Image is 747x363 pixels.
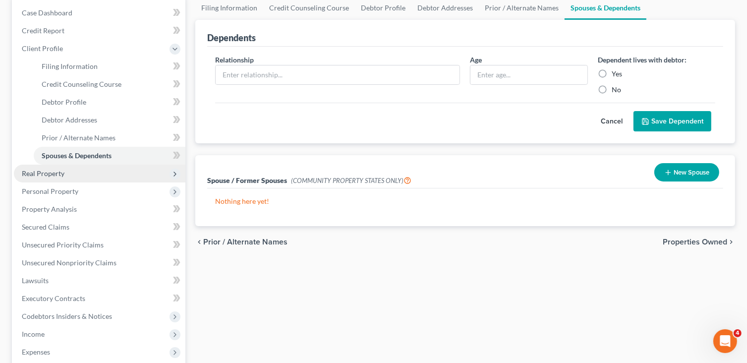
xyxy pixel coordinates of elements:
input: Enter age... [470,65,587,84]
a: Credit Report [14,22,185,40]
a: Filing Information [34,58,185,75]
a: Property Analysis [14,200,185,218]
a: Debtor Profile [34,93,185,111]
span: 4 [734,329,742,337]
a: Lawsuits [14,272,185,290]
a: Unsecured Nonpriority Claims [14,254,185,272]
i: chevron_left [195,238,203,246]
span: Spouses & Dependents [42,151,112,160]
span: Properties Owned [663,238,727,246]
a: Secured Claims [14,218,185,236]
p: Nothing here yet! [215,196,715,206]
span: Unsecured Nonpriority Claims [22,258,116,267]
a: Case Dashboard [14,4,185,22]
span: Real Property [22,169,64,178]
span: (COMMUNITY PROPERTY STATES ONLY) [291,177,411,184]
button: Save Dependent [633,111,711,132]
span: Relationship [215,56,254,64]
label: Yes [612,69,622,79]
span: Expenses [22,348,50,356]
a: Spouses & Dependents [34,147,185,165]
span: Credit Counseling Course [42,80,121,88]
button: Properties Owned chevron_right [663,238,735,246]
button: New Spouse [654,163,719,181]
span: Property Analysis [22,205,77,213]
span: Personal Property [22,187,78,195]
input: Enter relationship... [216,65,460,84]
a: Prior / Alternate Names [34,129,185,147]
span: Executory Contracts [22,294,85,302]
span: Prior / Alternate Names [42,133,115,142]
span: Credit Report [22,26,64,35]
a: Credit Counseling Course [34,75,185,93]
a: Unsecured Priority Claims [14,236,185,254]
a: Executory Contracts [14,290,185,307]
label: Age [470,55,482,65]
span: Income [22,330,45,338]
i: chevron_right [727,238,735,246]
span: Case Dashboard [22,8,72,17]
a: Debtor Addresses [34,111,185,129]
button: chevron_left Prior / Alternate Names [195,238,287,246]
label: No [612,85,621,95]
label: Dependent lives with debtor: [598,55,687,65]
span: Unsecured Priority Claims [22,241,104,249]
span: Secured Claims [22,223,69,231]
div: Dependents [207,32,256,44]
span: Debtor Profile [42,98,86,106]
span: Client Profile [22,44,63,53]
button: Cancel [590,112,633,131]
span: Debtor Addresses [42,116,97,124]
span: Filing Information [42,62,98,70]
span: Prior / Alternate Names [203,238,287,246]
span: Codebtors Insiders & Notices [22,312,112,320]
iframe: Intercom live chat [713,329,737,353]
span: Spouse / Former Spouses [207,176,287,184]
span: Lawsuits [22,276,49,285]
